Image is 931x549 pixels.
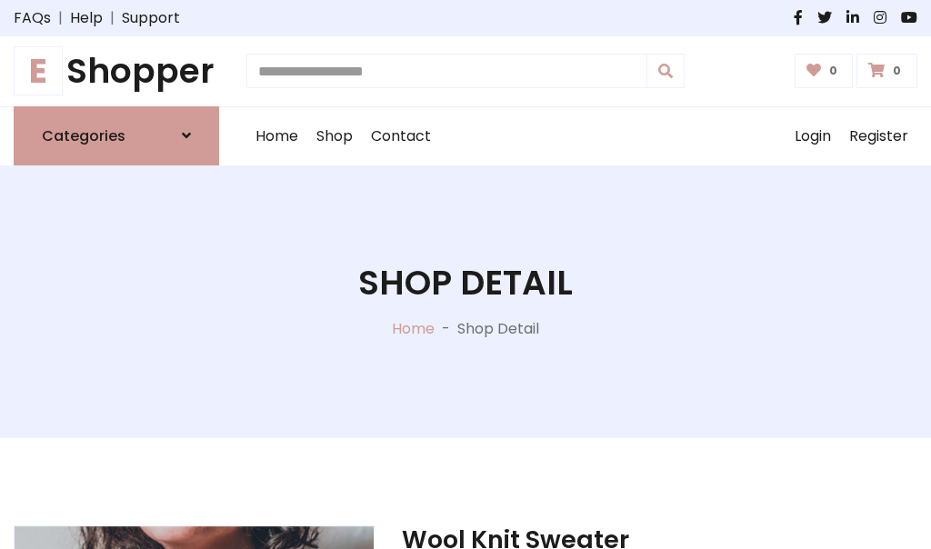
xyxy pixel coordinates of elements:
h6: Categories [42,127,125,145]
span: | [51,7,70,29]
a: Home [246,107,307,165]
a: 0 [856,54,917,88]
span: | [103,7,122,29]
a: FAQs [14,7,51,29]
span: 0 [888,63,906,79]
span: 0 [825,63,842,79]
a: Help [70,7,103,29]
a: 0 [795,54,854,88]
a: Shop [307,107,362,165]
a: Categories [14,106,219,165]
a: Support [122,7,180,29]
span: E [14,46,63,95]
a: EShopper [14,51,219,92]
a: Contact [362,107,440,165]
a: Login [786,107,840,165]
a: Home [392,318,435,339]
h1: Shopper [14,51,219,92]
h1: Shop Detail [358,263,573,304]
p: - [435,318,457,340]
p: Shop Detail [457,318,539,340]
a: Register [840,107,917,165]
